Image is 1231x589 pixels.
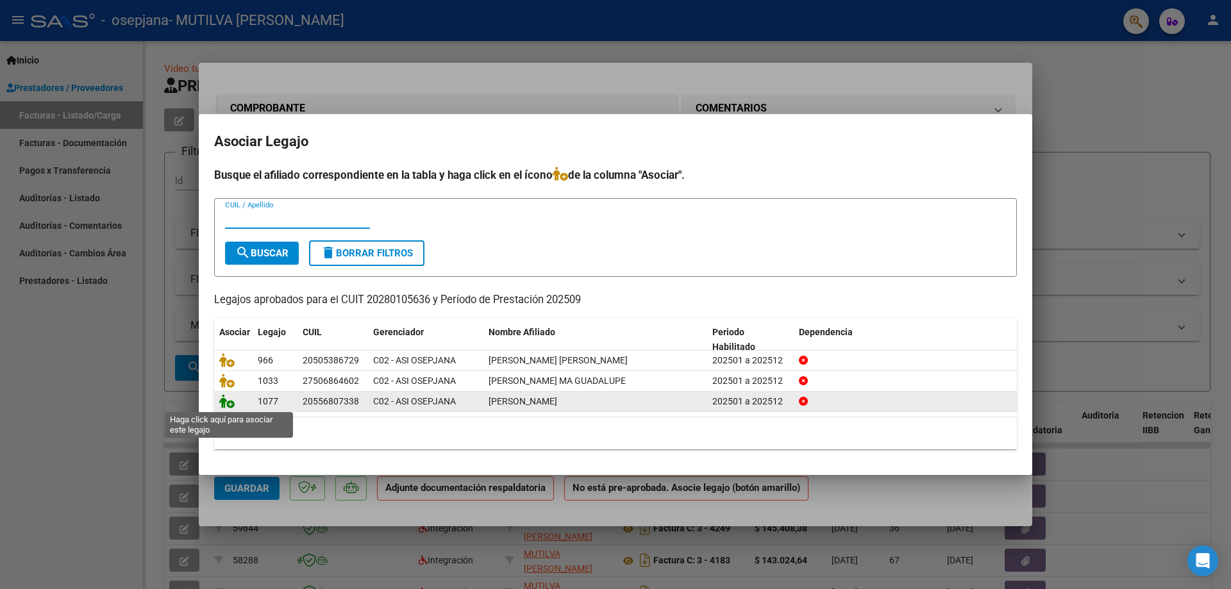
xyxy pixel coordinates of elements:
datatable-header-cell: Dependencia [794,319,1017,361]
div: 3 registros [214,417,1017,449]
div: 20556807338 [303,394,359,409]
div: 20505386729 [303,353,359,368]
datatable-header-cell: Nombre Afiliado [483,319,707,361]
datatable-header-cell: Asociar [214,319,253,361]
span: Buscar [235,247,289,259]
span: 1077 [258,396,278,406]
h2: Asociar Legajo [214,129,1017,154]
button: Borrar Filtros [309,240,424,266]
span: FOJO M­A GUADALUPE [489,376,626,386]
span: Dependencia [799,327,853,337]
span: CUIL [303,327,322,337]
div: 202501 a 202512 [712,353,789,368]
span: Legajo [258,327,286,337]
span: Nombre Afiliado [489,327,555,337]
span: Periodo Habilitado [712,327,755,352]
span: MAONE ENZO MARTIN [489,355,628,365]
span: C02 - ASI OSEPJANA [373,396,456,406]
h4: Busque el afiliado correspondiente en la tabla y haga click en el ícono de la columna "Asociar". [214,167,1017,183]
span: Gerenciador [373,327,424,337]
datatable-header-cell: Periodo Habilitado [707,319,794,361]
span: LAVENA AXEL DANIEL [489,396,557,406]
span: 966 [258,355,273,365]
button: Buscar [225,242,299,265]
div: 202501 a 202512 [712,394,789,409]
span: Asociar [219,327,250,337]
datatable-header-cell: Gerenciador [368,319,483,361]
span: Borrar Filtros [321,247,413,259]
span: C02 - ASI OSEPJANA [373,355,456,365]
span: 1033 [258,376,278,386]
div: 27506864602 [303,374,359,388]
mat-icon: delete [321,245,336,260]
p: Legajos aprobados para el CUIT 20280105636 y Período de Prestación 202509 [214,292,1017,308]
datatable-header-cell: Legajo [253,319,297,361]
mat-icon: search [235,245,251,260]
div: Open Intercom Messenger [1187,545,1218,576]
div: 202501 a 202512 [712,374,789,388]
datatable-header-cell: CUIL [297,319,368,361]
span: C02 - ASI OSEPJANA [373,376,456,386]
